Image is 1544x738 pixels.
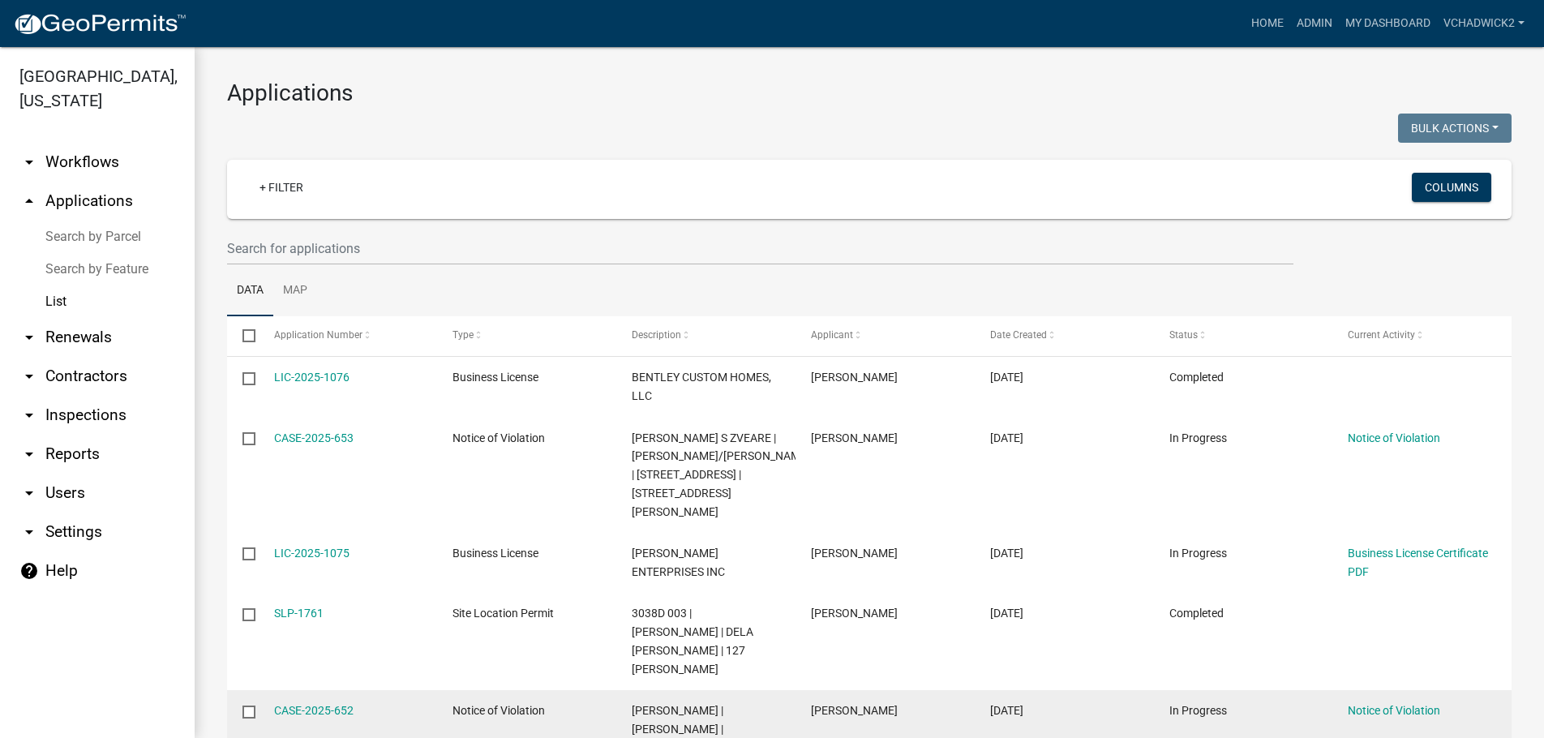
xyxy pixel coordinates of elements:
[437,316,616,355] datatable-header-cell: Type
[19,483,39,503] i: arrow_drop_down
[990,371,1023,384] span: 09/10/2025
[19,444,39,464] i: arrow_drop_down
[452,607,554,620] span: Site Location Permit
[274,371,350,384] a: LIC-2025-1076
[273,265,317,317] a: Map
[1169,431,1227,444] span: In Progress
[274,704,354,717] a: CASE-2025-652
[811,704,898,717] span: Art Wlochowski
[616,316,796,355] datatable-header-cell: Description
[258,316,437,355] datatable-header-cell: Application Number
[227,232,1293,265] input: Search for applications
[1153,316,1332,355] datatable-header-cell: Status
[1398,114,1512,143] button: Bulk Actions
[811,329,853,341] span: Applicant
[452,371,538,384] span: Business License
[811,431,898,444] span: Art Wlochowski
[811,607,898,620] span: LEO LABONTE
[19,522,39,542] i: arrow_drop_down
[452,704,545,717] span: Notice of Violation
[632,547,725,578] span: KEN PARKER ENTERPRISES INC
[19,152,39,172] i: arrow_drop_down
[1348,547,1488,578] a: Business License Certificate PDF
[632,607,753,675] span: 3038D 003 | LEO R LABONTE | DELA CRUZ LORENZO L | 127 PADGET LN
[1339,8,1437,39] a: My Dashboard
[811,547,898,560] span: KENNETH PARKER JR
[19,328,39,347] i: arrow_drop_down
[274,607,324,620] a: SLP-1761
[274,547,350,560] a: LIC-2025-1075
[1169,704,1227,717] span: In Progress
[990,704,1023,717] span: 09/09/2025
[1169,607,1224,620] span: Completed
[990,329,1047,341] span: Date Created
[632,329,681,341] span: Description
[452,329,474,341] span: Type
[19,405,39,425] i: arrow_drop_down
[19,561,39,581] i: help
[452,547,538,560] span: Business License
[1437,8,1531,39] a: VChadwick2
[1169,547,1227,560] span: In Progress
[1169,371,1224,384] span: Completed
[975,316,1154,355] datatable-header-cell: Date Created
[247,173,316,202] a: + Filter
[796,316,975,355] datatable-header-cell: Applicant
[274,431,354,444] a: CASE-2025-653
[1245,8,1290,39] a: Home
[227,79,1512,107] h3: Applications
[811,371,898,384] span: RANDY BENTLEY
[19,191,39,211] i: arrow_drop_up
[990,607,1023,620] span: 09/10/2025
[1348,329,1415,341] span: Current Activity
[632,371,771,402] span: BENTLEY CUSTOM HOMES, LLC
[1348,704,1440,717] a: Notice of Violation
[1169,329,1198,341] span: Status
[19,367,39,386] i: arrow_drop_down
[274,329,362,341] span: Application Number
[452,431,545,444] span: Notice of Violation
[1290,8,1339,39] a: Admin
[1332,316,1512,355] datatable-header-cell: Current Activity
[227,265,273,317] a: Data
[227,316,258,355] datatable-header-cell: Select
[990,547,1023,560] span: 09/10/2025
[990,431,1023,444] span: 09/10/2025
[1348,431,1440,444] a: Notice of Violation
[1412,173,1491,202] button: Columns
[632,431,810,518] span: EATON S ZVEARE | ZVEARE JANET/ZVEARE ERIC | 6570 OLD RANCH RD | SARASOTA, FL 34241 | 332 CLARK TRL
